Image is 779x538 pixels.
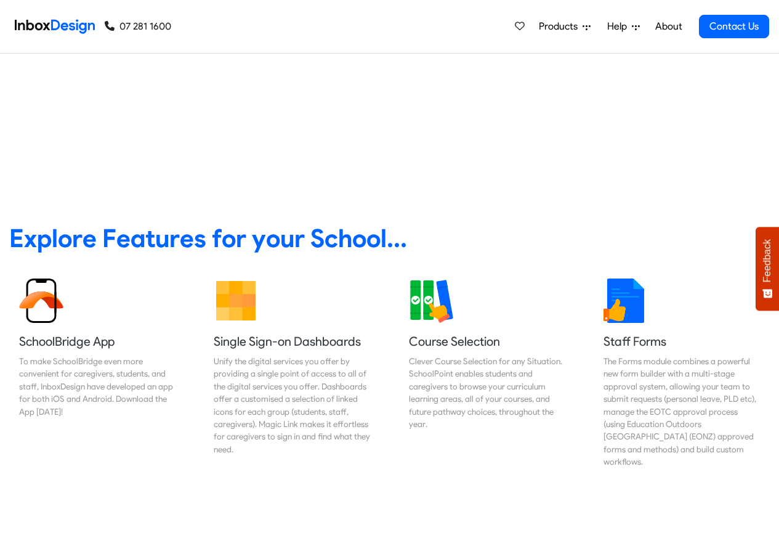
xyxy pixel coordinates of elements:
[399,269,575,478] a: Course Selection Clever Course Selection for any Situation. SchoolPoint enables students and care...
[756,227,779,311] button: Feedback - Show survey
[105,19,171,34] a: 07 281 1600
[409,333,565,350] h5: Course Selection
[594,269,770,478] a: Staff Forms The Forms module combines a powerful new form builder with a multi-stage approval sys...
[534,14,595,39] a: Products
[214,333,370,350] h5: Single Sign-on Dashboards
[699,15,769,38] a: Contact Us
[652,14,685,39] a: About
[9,222,770,254] heading: Explore Features for your School...
[214,279,258,323] img: 2022_01_13_icon_grid.svg
[603,279,648,323] img: 2022_01_13_icon_thumbsup.svg
[9,269,185,478] a: SchoolBridge App To make SchoolBridge even more convenient for caregivers, students, and staff, I...
[19,333,176,350] h5: SchoolBridge App
[409,279,453,323] img: 2022_01_13_icon_course_selection.svg
[603,333,760,350] h5: Staff Forms
[603,355,760,468] div: The Forms module combines a powerful new form builder with a multi-stage approval system, allowin...
[762,239,773,282] span: Feedback
[19,355,176,418] div: To make SchoolBridge even more convenient for caregivers, students, and staff, InboxDesign have d...
[539,19,583,34] span: Products
[602,14,645,39] a: Help
[19,279,63,323] img: 2022_01_13_icon_sb_app.svg
[214,355,370,455] div: Unify the digital services you offer by providing a single point of access to all of the digital ...
[204,269,380,478] a: Single Sign-on Dashboards Unify the digital services you offer by providing a single point of acc...
[607,19,632,34] span: Help
[409,355,565,430] div: Clever Course Selection for any Situation. SchoolPoint enables students and caregivers to browse ...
